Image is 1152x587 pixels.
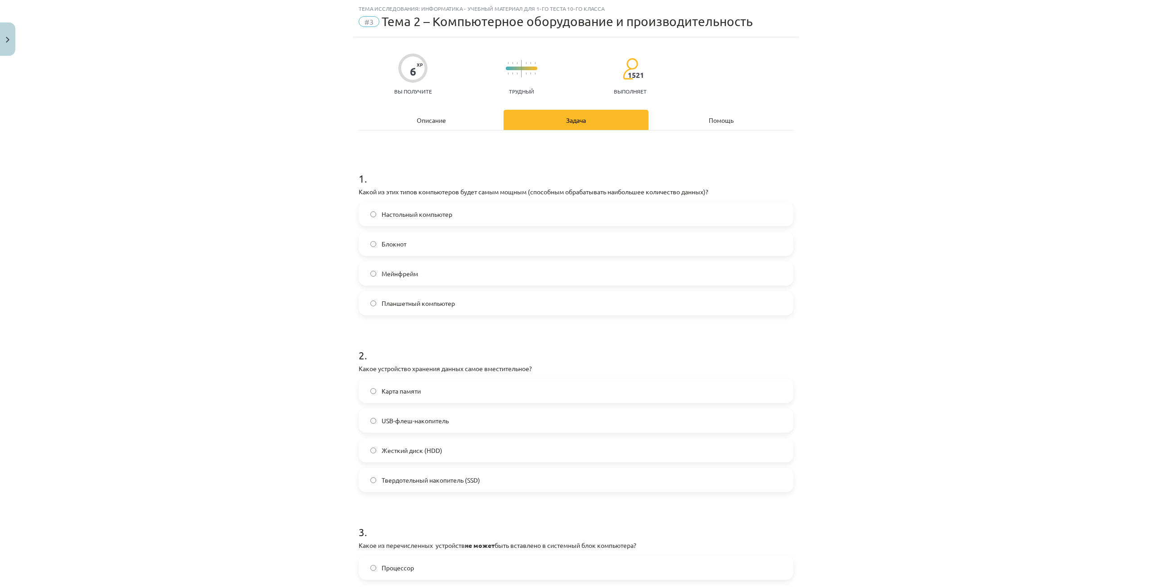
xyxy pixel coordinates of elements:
[509,88,534,95] font: Трудный
[517,62,517,64] img: icon-short-line-57e1e144782c952c97e751825c79c345078a6d821885a25fce030b3d8c18986b.svg
[359,541,465,549] font: Какое из перечисленных устройств
[370,271,376,277] input: Мейнфрейм
[622,58,638,80] img: students-c634bb4e5e11cddfef0936a35e636f08e4e9abd3cc4e673bd6f9a4125e45ecb1.svg
[370,211,376,217] input: Настольный компьютер
[382,14,753,29] font: Тема 2 – Компьютерное оборудование и производительность
[526,62,526,64] img: icon-short-line-57e1e144782c952c97e751825c79c345078a6d821885a25fce030b3d8c18986b.svg
[530,62,531,64] img: icon-short-line-57e1e144782c952c97e751825c79c345078a6d821885a25fce030b3d8c18986b.svg
[370,388,376,394] input: Карта памяти
[382,446,442,454] font: Жесткий диск (HDD)
[417,61,423,68] font: XP
[364,17,373,26] font: #3
[512,72,513,75] img: icon-short-line-57e1e144782c952c97e751825c79c345078a6d821885a25fce030b3d8c18986b.svg
[359,349,364,362] font: 2
[359,5,604,12] font: Тема исследования: Информатика - учебный материал для 1-го теста 10-го класса
[417,116,446,124] font: Описание
[382,564,414,572] font: Процессор
[394,88,432,95] font: Вы получите
[370,477,376,483] input: Твердотельный накопитель (SSD)
[370,241,376,247] input: Блокнот
[382,210,452,218] font: Настольный компьютер
[526,72,526,75] img: icon-short-line-57e1e144782c952c97e751825c79c345078a6d821885a25fce030b3d8c18986b.svg
[465,541,495,549] font: не может
[709,116,733,124] font: Помощь
[382,299,455,307] font: Планшетный компьютер
[566,116,586,124] font: Задача
[382,387,421,395] font: Карта памяти
[370,565,376,571] input: Процессор
[512,62,513,64] img: icon-short-line-57e1e144782c952c97e751825c79c345078a6d821885a25fce030b3d8c18986b.svg
[382,417,449,425] font: USB-флеш-накопитель
[6,37,9,43] img: icon-close-lesson-0947bae3869378f0d4975bcd49f059093ad1ed9edebbc8119c70593378902aed.svg
[382,476,480,484] font: Твердотельный накопитель (SSD)
[382,269,418,278] font: Мейнфрейм
[359,172,364,185] font: 1
[535,62,535,64] img: icon-short-line-57e1e144782c952c97e751825c79c345078a6d821885a25fce030b3d8c18986b.svg
[364,525,367,538] font: .
[508,62,508,64] img: icon-short-line-57e1e144782c952c97e751825c79c345078a6d821885a25fce030b3d8c18986b.svg
[521,60,522,77] img: icon-long-line-d9ea69661e0d244f92f715978eff75569469978d946b2353a9bb055b3ed8787d.svg
[530,72,531,75] img: icon-short-line-57e1e144782c952c97e751825c79c345078a6d821885a25fce030b3d8c18986b.svg
[370,418,376,424] input: USB-флеш-накопитель
[382,240,406,248] font: Блокнот
[359,525,364,538] font: 3
[370,300,376,306] input: Планшетный компьютер
[364,349,367,362] font: .
[535,72,535,75] img: icon-short-line-57e1e144782c952c97e751825c79c345078a6d821885a25fce030b3d8c18986b.svg
[628,70,644,80] font: 1521
[410,64,416,78] font: 6
[364,172,367,185] font: .
[359,364,532,372] font: Какое устройство хранения данных самое вместительное?
[614,88,647,95] font: выполняет
[359,188,708,196] font: Какой из этих типов компьютеров будет самым мощным (способным обрабатывать наибольшее количество ...
[517,72,517,75] img: icon-short-line-57e1e144782c952c97e751825c79c345078a6d821885a25fce030b3d8c18986b.svg
[370,448,376,453] input: Жесткий диск (HDD)
[508,72,508,75] img: icon-short-line-57e1e144782c952c97e751825c79c345078a6d821885a25fce030b3d8c18986b.svg
[495,541,636,549] font: быть вставлено в системный блок компьютера?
